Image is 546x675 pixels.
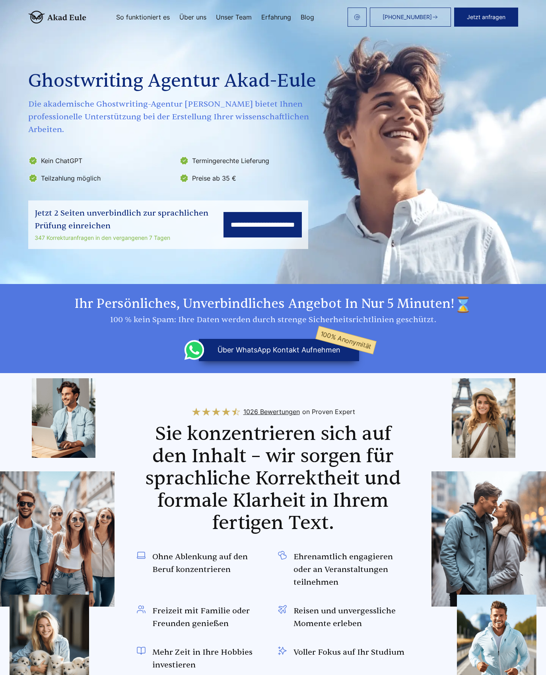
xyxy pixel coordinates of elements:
[136,646,146,656] img: Mehr Zeit in Ihre Hobbies investieren
[354,14,360,20] img: email
[216,14,252,20] a: Unser Team
[278,551,287,560] img: Ehrenamtlich engagieren oder an Veranstaltungen teilnehmen
[28,11,86,23] img: logo
[28,296,518,313] h2: Ihr persönliches, unverbindliches Angebot in nur 5 Minuten!
[28,98,327,136] span: Die akademische Ghostwriting-Agentur [PERSON_NAME] bietet Ihnen professionelle Unterstützung bei ...
[179,172,326,185] li: Preise ab 35 €
[35,233,223,243] div: 347 Korrekturanfragen in den vergangenen 7 Tagen
[293,551,410,589] span: Ehrenamtlich engagieren oder an Veranstaltungen teilnehmen
[199,339,359,361] button: über WhatsApp Kontakt aufnehmen100% Anonymität
[191,405,355,418] a: 1026 Bewertungenon Proven Expert
[136,423,410,534] h2: Sie konzentrieren sich auf den Inhalt – wir sorgen für sprachliche Korrektheit und formale Klarhe...
[152,646,268,671] span: Mehr Zeit in Ihre Hobbies investieren
[383,14,432,20] span: [PHONE_NUMBER]
[452,378,515,458] img: img6
[431,471,546,607] img: img4
[28,154,175,167] li: Kein ChatGPT
[370,8,451,27] a: [PHONE_NUMBER]
[152,605,268,630] span: Freizeit mit Familie oder Freunden genießen
[179,154,326,167] li: Termingerechte Lieferung
[35,207,223,232] div: Jetzt 2 Seiten unverbindlich zur sprachlichen Prüfung einreichen
[301,14,314,20] a: Blog
[152,551,268,576] span: Ohne Ablenkung auf den Beruf konzentrieren
[179,14,206,20] a: Über uns
[28,172,175,185] li: Teilzahlung möglich
[28,313,518,326] div: 100 % kein Spam: Ihre Daten werden durch strenge Sicherheitsrichtlinien geschützt.
[136,551,146,560] img: Ohne Ablenkung auf den Beruf konzentrieren
[455,296,472,313] img: time
[243,405,300,418] span: 1026 Bewertungen
[261,14,291,20] a: Erfahrung
[32,378,95,458] img: img2
[278,605,287,614] img: Reisen und unvergessliche Momente erleben
[293,646,404,659] span: Voller Fokus auf Ihr Studium
[293,605,410,630] span: Reisen und unvergessliche Momente erleben
[316,326,377,354] span: 100% Anonymität
[278,646,287,656] img: Voller Fokus auf Ihr Studium
[116,14,170,20] a: So funktioniert es
[136,605,146,614] img: Freizeit mit Familie oder Freunden genießen
[454,8,518,27] button: Jetzt anfragen
[28,67,327,95] h1: Ghostwriting Agentur Akad-Eule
